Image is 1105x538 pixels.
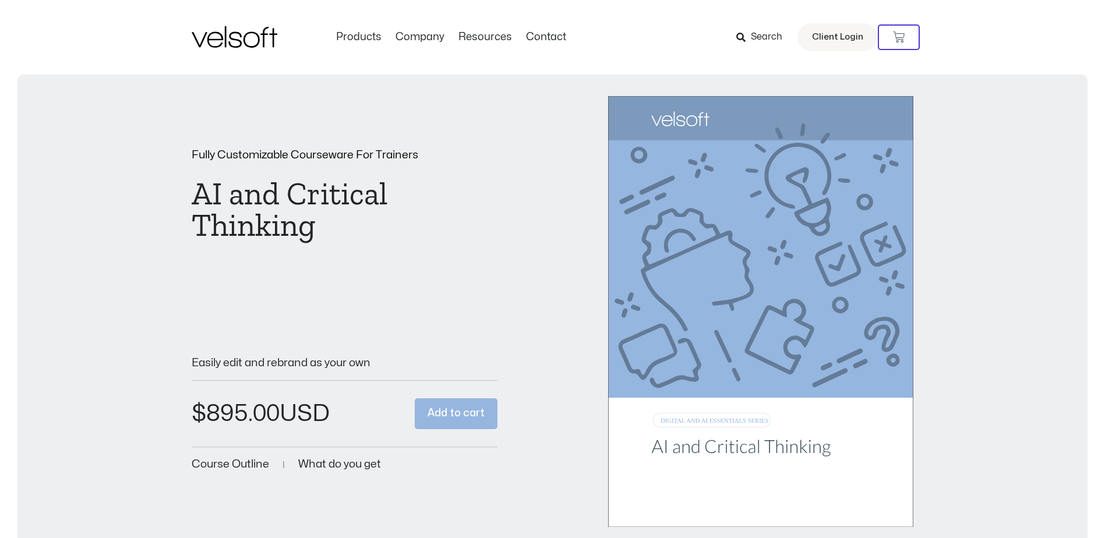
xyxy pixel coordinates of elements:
[298,459,381,470] a: What do you get
[192,402,206,425] span: $
[192,358,497,369] p: Easily edit and rebrand as your own
[389,31,451,44] a: CompanyMenu Toggle
[415,398,497,429] button: Add to cart
[797,23,878,51] a: Client Login
[192,26,277,48] img: Velsoft Training Materials
[751,30,782,45] span: Search
[329,31,389,44] a: ProductsMenu Toggle
[812,30,863,45] span: Client Login
[192,402,280,425] bdi: 895.00
[608,96,913,527] img: Second Product Image
[192,178,497,241] h1: AI and Critical Thinking
[192,150,497,161] p: Fully Customizable Courseware For Trainers
[192,459,269,470] a: Course Outline
[519,31,573,44] a: ContactMenu Toggle
[736,27,790,47] a: Search
[451,31,519,44] a: ResourcesMenu Toggle
[329,31,573,44] nav: Menu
